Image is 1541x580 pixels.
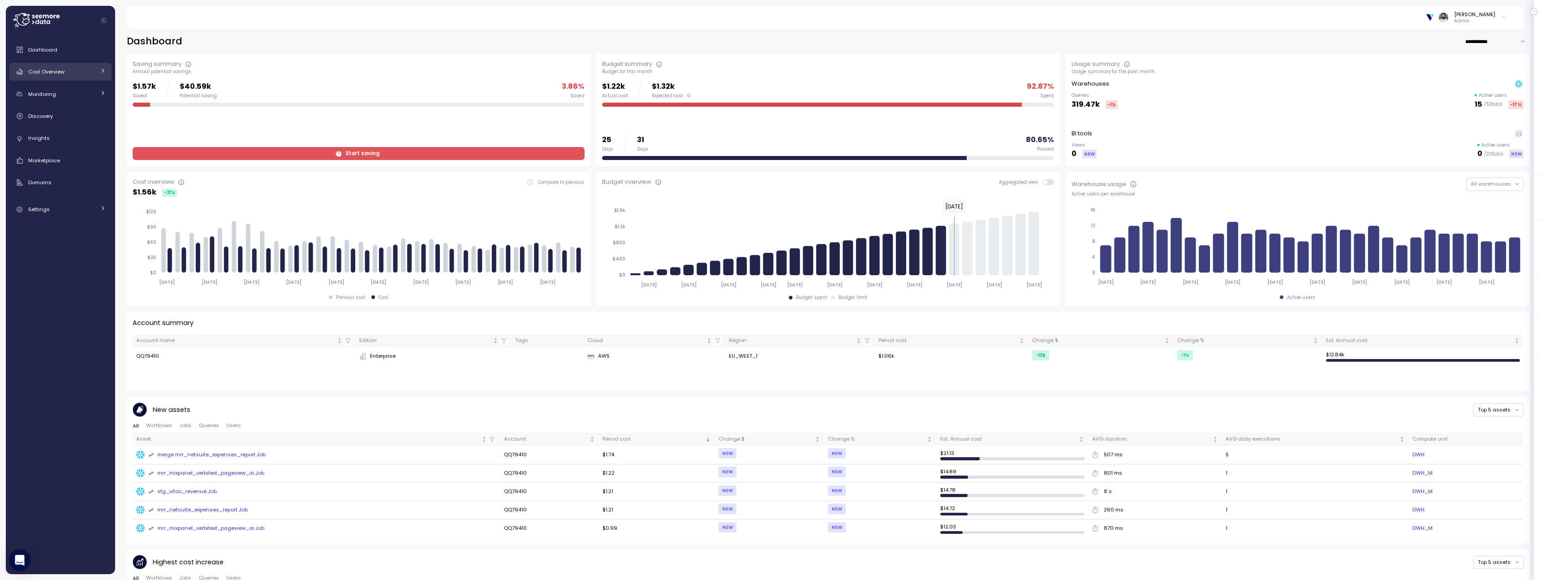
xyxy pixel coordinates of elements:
[150,270,156,276] tspan: $0
[9,85,112,103] a: Monitoring
[1471,180,1511,187] span: All warehouses
[1310,279,1326,285] tspan: [DATE]
[1037,146,1054,152] div: Passed
[28,91,56,98] span: Monitoring
[787,282,803,288] tspan: [DATE]
[562,81,585,93] p: 3.86 %
[599,501,715,519] td: $1.21
[867,282,882,288] tspan: [DATE]
[1072,60,1120,69] div: Usage summary
[599,519,715,537] td: $0.99
[602,93,628,99] div: Actual cost
[705,436,711,442] div: Sorted descending
[1104,506,1123,514] div: 260 ms
[612,256,625,262] tspan: $400
[345,147,379,160] span: Start saving
[1027,81,1054,93] p: 92.87 %
[500,446,599,464] td: QQ79410
[136,435,480,443] div: Asset
[602,81,628,93] p: $1.22k
[336,338,343,344] div: Not sorted
[481,436,487,442] div: Not sorted
[1092,254,1095,260] tspan: 4
[133,147,585,160] a: Start saving
[28,46,57,53] span: Dashboard
[1088,433,1222,446] th: AVG durationNot sorted
[147,224,156,230] tspan: $90
[500,501,599,519] td: QQ79410
[796,294,827,301] div: Budget spent
[9,130,112,147] a: Insights
[159,279,175,285] tspan: [DATE]
[725,347,875,365] td: EU_WEST_1
[1514,338,1520,344] div: Not sorted
[1183,279,1199,285] tspan: [DATE]
[1177,350,1193,360] div: -1 %
[570,93,585,99] div: Saved
[824,433,936,446] th: Change %Not sorted
[1473,556,1524,569] button: Top 5 assets
[379,294,388,301] div: Cost
[926,436,933,442] div: Not sorted
[1072,180,1126,189] div: Warehouse usage
[589,436,595,442] div: Not sorted
[136,469,497,478] a: mrr_mixpanel_verbitext_pageview_ai Job
[28,68,65,75] span: Cost Overview
[1104,469,1122,477] div: 801 ms
[1412,506,1425,514] a: DWH
[1438,279,1453,285] tspan: [DATE]
[1029,334,1174,347] th: Change $Not sorted
[1104,451,1123,459] div: 507 ms
[538,179,585,186] p: Compare to previous
[127,35,182,48] h2: Dashboard
[28,113,53,120] span: Discovery
[133,177,174,186] div: Cost overview
[1072,142,1097,148] p: Views
[136,506,497,515] a: mrr_netsuite_expenses_report Job
[856,338,862,344] div: Not sorted
[133,60,181,69] div: Saving summary
[492,338,499,344] div: Not sorted
[1454,11,1495,18] div: [PERSON_NAME]
[133,69,585,75] div: Annual potential savings
[1072,69,1524,75] div: Usage summary for the past month
[146,209,156,215] tspan: $120
[136,450,497,459] a: merge mrr_netsuite_expenses_report Job
[1072,79,1109,88] p: Warehouses
[1509,150,1524,158] div: NEW
[180,93,217,99] div: Potential saving
[28,157,60,164] span: Marketplace
[1399,436,1405,442] div: Not sorted
[613,240,625,246] tspan: $800
[370,352,396,360] span: Enterprise
[828,467,846,477] div: NEW
[28,179,52,186] span: Domains
[133,93,156,99] div: Saved
[133,334,356,347] th: Account nameNot sorted
[602,146,613,152] div: Days
[9,151,112,169] a: Marketplace
[149,451,266,459] div: merge mrr_netsuite_expenses_report Job
[614,208,625,213] tspan: $1.6k
[729,337,854,345] div: Region
[9,63,112,81] a: Cost Overview
[827,282,843,288] tspan: [DATE]
[1082,150,1097,158] div: NEW
[907,282,922,288] tspan: [DATE]
[1072,99,1100,111] p: 319.47k
[1072,148,1076,160] p: 0
[599,446,715,464] td: $1.74
[828,522,846,532] div: NEW
[1508,100,1524,109] div: -17 %
[498,279,514,285] tspan: [DATE]
[1473,403,1524,416] button: Top 5 assets
[719,467,736,477] div: NEW
[149,506,248,514] div: mrr_netsuite_expenses_report Job
[1268,279,1283,285] tspan: [DATE]
[1287,294,1315,301] div: Active users
[1225,279,1241,285] tspan: [DATE]
[945,203,963,210] text: [DATE]
[1222,501,1409,519] td: 1
[98,17,109,24] button: Collapse navigation
[602,177,651,186] div: Budget overview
